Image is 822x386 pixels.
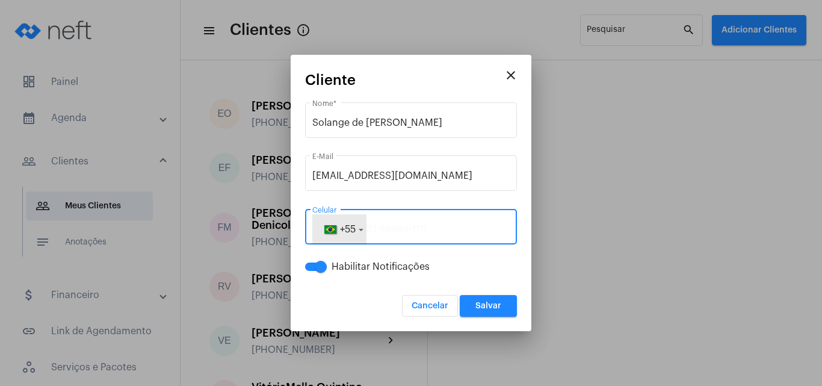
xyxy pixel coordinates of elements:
mat-icon: close [504,68,518,82]
button: +55 [312,214,366,244]
input: 31 99999-1111 [312,224,510,235]
span: Habilitar Notificações [332,260,430,274]
span: Cancelar [412,302,448,310]
span: Salvar [475,302,501,310]
span: Cliente [305,72,356,88]
span: +55 [340,225,356,234]
button: Salvar [460,295,517,317]
input: E-Mail [312,170,510,181]
button: Cancelar [402,295,458,317]
input: Digite o nome [312,117,510,128]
